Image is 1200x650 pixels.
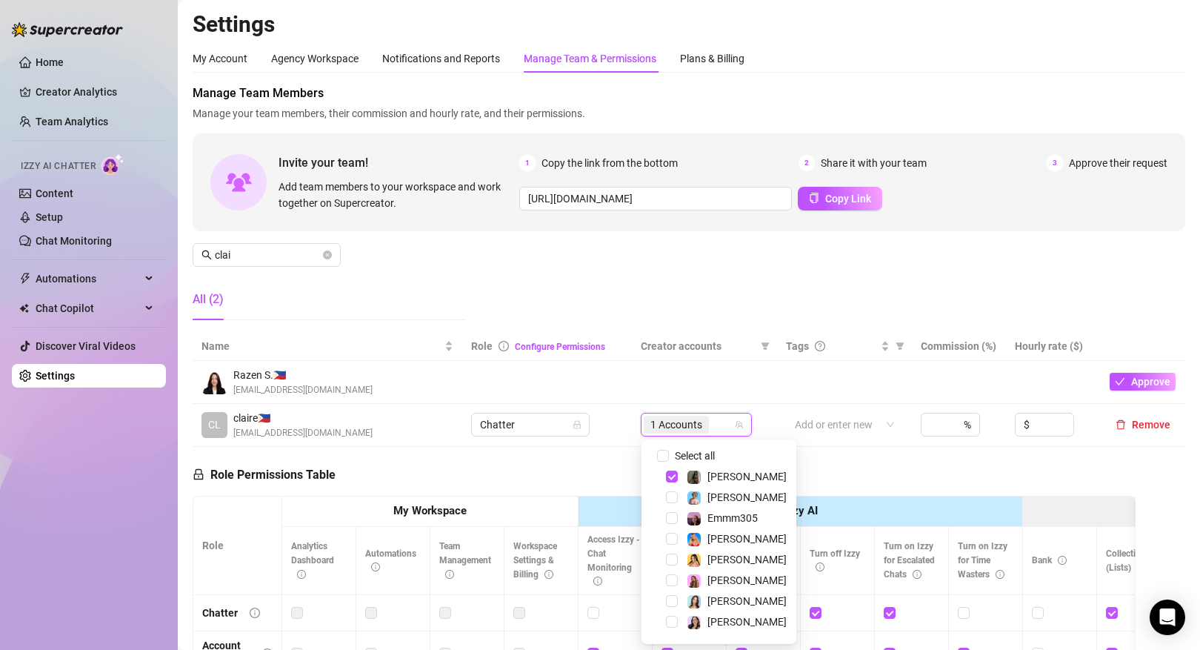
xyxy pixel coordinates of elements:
span: filter [896,342,904,351]
div: Plans & Billing [680,50,744,67]
span: 1 Accounts [644,416,709,434]
img: Jocelyn [687,554,701,567]
th: Hourly rate ($) [1006,332,1101,361]
span: [EMAIL_ADDRESS][DOMAIN_NAME] [233,426,373,440]
span: Automations [36,267,141,291]
button: Approve [1110,373,1176,391]
h2: Settings [193,10,1185,39]
img: logo-BBDzfeDw.svg [12,22,123,37]
img: Brandy [687,471,701,484]
span: claire 🇵🇭 [233,410,373,426]
input: Search members [215,247,320,263]
span: Izzy AI Chatter [21,159,96,173]
span: filter [893,335,907,357]
img: Ashley [687,533,701,546]
span: Emmm305 [707,512,758,524]
span: Manage your team members, their commission and hourly rate, and their permissions. [193,105,1185,122]
span: Workspace Settings & Billing [513,541,557,580]
span: 1 [519,155,536,171]
div: Agency Workspace [271,50,359,67]
span: Select tree node [666,616,678,628]
span: CL [208,417,221,433]
div: All (2) [193,291,224,308]
span: Razen S. 🇵🇭 [233,367,373,383]
span: info-circle [371,563,380,571]
span: Access Izzy - Chat Monitoring [587,534,640,587]
span: Bank [1032,555,1067,566]
span: Turn off Izzy [810,548,860,573]
div: Notifications and Reports [382,50,500,67]
th: Name [193,332,462,361]
span: info-circle [297,570,306,579]
span: Tags [786,338,809,354]
span: Team Management [439,541,491,580]
span: info-circle [816,563,824,571]
span: Collections (Lists) [1106,548,1150,573]
a: Discover Viral Videos [36,340,136,352]
span: 1 Accounts [650,417,702,433]
img: Emmm305 [687,512,701,525]
span: filter [758,335,773,357]
div: Open Intercom Messenger [1150,600,1185,635]
span: Select tree node [666,554,678,566]
button: close-circle [323,251,332,259]
span: Invite your team! [279,153,519,172]
span: Select all [669,448,721,464]
span: delete [1116,419,1126,430]
span: Creator accounts [641,338,754,354]
span: lock [193,468,204,480]
span: Copy the link from the bottom [541,155,678,171]
span: Turn on Izzy for Escalated Chats [884,541,935,580]
span: Name [201,338,441,354]
span: 3 [1047,155,1063,171]
img: AI Chatter [101,153,124,175]
span: info-circle [913,570,921,579]
span: Chat Copilot [36,296,141,320]
span: [PERSON_NAME] [707,574,787,586]
a: Configure Permissions [515,342,605,352]
span: Chatter [480,414,581,436]
span: check [1115,377,1125,387]
span: filter [761,342,770,351]
h5: Role Permissions Table [193,466,336,484]
span: [PERSON_NAME] [707,533,787,545]
span: Select tree node [666,595,678,607]
button: Remove [1110,416,1176,434]
a: Creator Analytics [36,80,154,104]
span: [PERSON_NAME] [707,471,787,482]
span: Copy Link [825,193,871,205]
button: Copy Link [798,187,882,210]
div: Manage Team & Permissions [524,50,656,67]
span: Role [471,340,493,352]
span: Select tree node [666,512,678,524]
span: question-circle [815,341,825,351]
span: Select tree node [666,471,678,482]
span: lock [573,420,581,429]
span: Select tree node [666,574,678,586]
span: [PERSON_NAME] [707,491,787,503]
span: Analytics Dashboard [291,541,334,580]
span: info-circle [250,608,260,618]
th: Commission (%) [912,332,1007,361]
a: Setup [36,211,63,223]
span: info-circle [1058,556,1067,565]
a: Chat Monitoring [36,235,112,247]
span: search [201,250,212,260]
span: Remove [1132,419,1170,431]
img: Razen Simplina [202,370,227,394]
span: info-circle [499,341,509,351]
strong: Izzy AI [784,504,818,517]
span: Share it with your team [821,155,927,171]
img: Amelia [687,595,701,608]
div: Chatter [202,605,238,621]
span: [PERSON_NAME] [707,616,787,628]
span: Automations [365,548,416,573]
span: team [735,420,744,429]
a: Content [36,188,73,199]
span: [PERSON_NAME] [707,595,787,607]
a: Team Analytics [36,116,108,127]
strong: My Workspace [393,504,467,517]
img: Sami [687,616,701,629]
span: copy [809,193,819,203]
span: Select tree node [666,533,678,545]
